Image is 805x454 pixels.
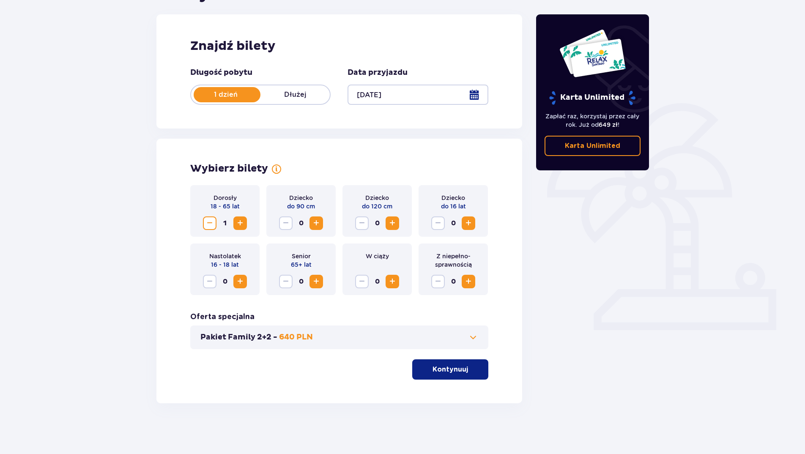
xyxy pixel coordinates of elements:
[386,216,399,230] button: Zwiększ
[279,216,293,230] button: Zmniejsz
[559,29,626,78] img: Dwie karty całoroczne do Suntago z napisem 'UNLIMITED RELAX', na białym tle z tropikalnymi liśćmi...
[599,121,618,128] span: 649 zł
[370,216,384,230] span: 0
[462,216,475,230] button: Zwiększ
[191,90,260,99] p: 1 dzień
[200,332,277,342] p: Pakiet Family 2+2 -
[355,216,369,230] button: Zmniejsz
[218,275,232,288] span: 0
[211,260,239,269] p: 16 - 18 lat
[441,202,466,211] p: do 16 lat
[287,202,315,211] p: do 90 cm
[203,275,216,288] button: Zmniejsz
[545,136,641,156] a: Karta Unlimited
[190,162,268,175] h2: Wybierz bilety
[218,216,232,230] span: 1
[446,275,460,288] span: 0
[309,275,323,288] button: Zwiększ
[433,365,468,374] p: Kontynuuj
[365,194,389,202] p: Dziecko
[348,68,408,78] p: Data przyjazdu
[190,38,488,54] h2: Znajdź bilety
[412,359,488,380] button: Kontynuuj
[545,112,641,129] p: Zapłać raz, korzystaj przez cały rok. Już od !
[309,216,323,230] button: Zwiększ
[289,194,313,202] p: Dziecko
[233,216,247,230] button: Zwiększ
[431,275,445,288] button: Zmniejsz
[200,332,478,342] button: Pakiet Family 2+2 -640 PLN
[190,68,252,78] p: Długość pobytu
[279,275,293,288] button: Zmniejsz
[279,332,313,342] p: 640 PLN
[431,216,445,230] button: Zmniejsz
[214,194,237,202] p: Dorosły
[291,260,312,269] p: 65+ lat
[355,275,369,288] button: Zmniejsz
[260,90,330,99] p: Dłużej
[441,194,465,202] p: Dziecko
[425,252,481,269] p: Z niepełno­sprawnością
[366,252,389,260] p: W ciąży
[548,90,636,105] p: Karta Unlimited
[446,216,460,230] span: 0
[233,275,247,288] button: Zwiększ
[294,216,308,230] span: 0
[462,275,475,288] button: Zwiększ
[209,252,241,260] p: Nastolatek
[211,202,240,211] p: 18 - 65 lat
[386,275,399,288] button: Zwiększ
[294,275,308,288] span: 0
[190,312,255,322] h3: Oferta specjalna
[565,141,620,150] p: Karta Unlimited
[292,252,311,260] p: Senior
[370,275,384,288] span: 0
[362,202,392,211] p: do 120 cm
[203,216,216,230] button: Zmniejsz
